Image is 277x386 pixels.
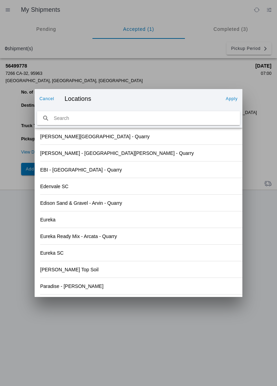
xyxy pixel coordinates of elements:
[58,95,222,103] ion-title: Locations
[35,145,242,161] ion-item: [PERSON_NAME] - [GEOGRAPHIC_DATA][PERSON_NAME] - Quarry
[223,93,240,104] ion-button: Apply
[35,228,242,245] ion-item: Eureka Ready Mix - Arcata - Quarry
[35,245,242,261] ion-item: Eureka SC
[35,261,242,278] ion-item: [PERSON_NAME] Top Soil
[35,278,242,295] ion-item: Paradise - [PERSON_NAME]
[35,178,242,195] ion-item: Edenvale SC
[37,111,240,125] input: search text
[37,93,57,104] ion-button: Cancel
[35,211,242,228] ion-item: Eureka
[35,195,242,211] ion-item: Edison Sand & Gravel - Arvin - Quarry
[35,128,242,145] ion-item: [PERSON_NAME][GEOGRAPHIC_DATA] - Quarry
[35,161,242,178] ion-item: EBI - [GEOGRAPHIC_DATA] - Quarry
